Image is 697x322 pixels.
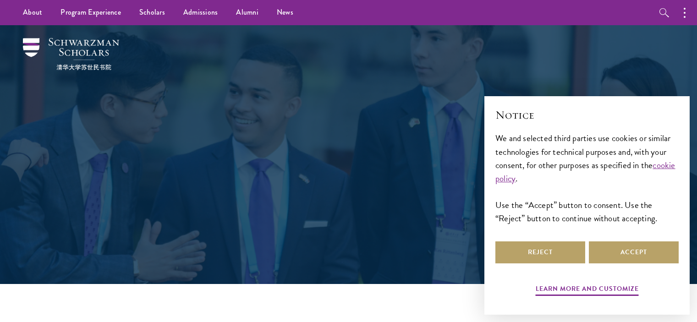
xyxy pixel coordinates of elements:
[495,158,675,185] a: cookie policy
[536,283,639,297] button: Learn more and customize
[495,131,679,224] div: We and selected third parties use cookies or similar technologies for technical purposes and, wit...
[495,107,679,123] h2: Notice
[589,241,679,263] button: Accept
[495,241,585,263] button: Reject
[23,38,119,70] img: Schwarzman Scholars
